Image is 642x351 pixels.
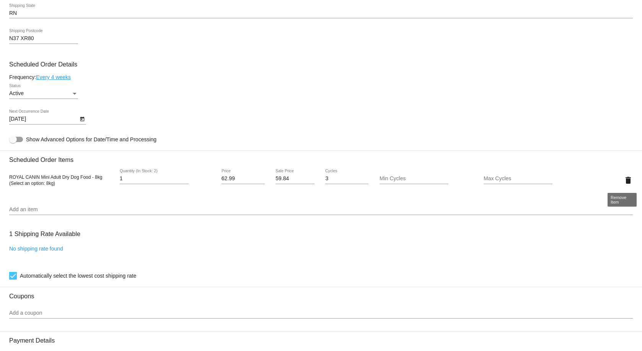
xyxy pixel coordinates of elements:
a: Every 4 weeks [36,74,71,80]
button: Open calendar [78,115,86,123]
input: Next Occurrence Date [9,116,78,122]
span: Active [9,90,24,96]
h3: Scheduled Order Items [9,150,633,163]
input: Price [222,176,265,182]
span: Show Advanced Options for Date/Time and Processing [26,136,156,143]
div: Frequency: [9,74,633,80]
input: Add a coupon [9,310,633,316]
input: Min Cycles [380,176,448,182]
input: Quantity (In Stock: 2) [120,176,189,182]
h3: Scheduled Order Details [9,61,633,68]
h3: 1 Shipping Rate Available [9,226,80,242]
span: Automatically select the lowest cost shipping rate [20,271,136,280]
input: Add an item [9,207,633,213]
span: ROYAL CANIN Mini Adult Dry Dog Food - 8kg (Select an option: 8kg) [9,175,102,186]
mat-select: Status [9,91,78,97]
a: No shipping rate found [9,246,63,252]
input: Max Cycles [484,176,552,182]
input: Shipping State [9,10,633,16]
mat-icon: delete [624,176,633,185]
h3: Payment Details [9,331,633,344]
h3: Coupons [9,287,633,300]
input: Cycles [325,176,368,182]
input: Shipping Postcode [9,36,78,42]
input: Sale Price [275,176,314,182]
